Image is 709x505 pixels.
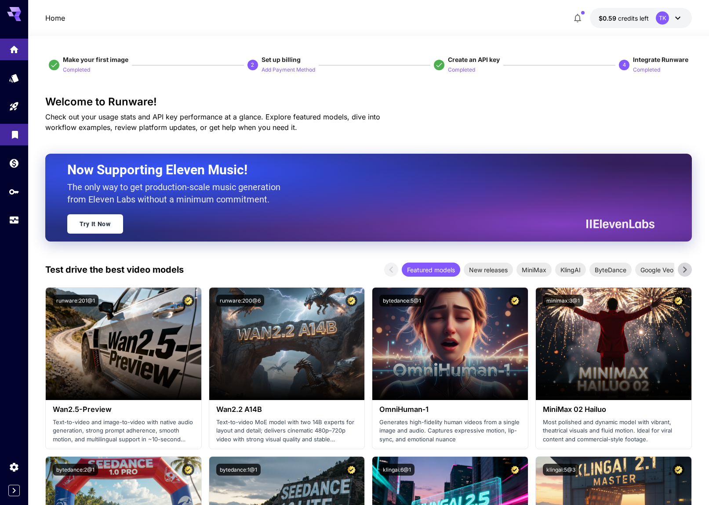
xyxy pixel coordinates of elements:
button: bytedance:5@1 [379,295,425,307]
p: 4 [623,61,626,69]
button: Certified Model – Vetted for best performance and includes a commercial license. [345,295,357,307]
button: Certified Model – Vetted for best performance and includes a commercial license. [673,464,684,476]
div: New releases [464,263,513,277]
button: Certified Model – Vetted for best performance and includes a commercial license. [345,464,357,476]
button: bytedance:1@1 [216,464,261,476]
span: Set up billing [262,56,301,63]
div: Google Veo [635,263,679,277]
button: klingai:5@3 [543,464,579,476]
div: Featured models [402,263,460,277]
h3: OmniHuman‑1 [379,405,521,414]
h2: Now Supporting Eleven Music! [67,162,648,178]
span: MiniMax [516,265,552,274]
div: KlingAI [555,263,586,277]
img: alt [209,288,365,400]
button: runware:201@1 [53,295,98,307]
button: klingai:6@1 [379,464,414,476]
button: Certified Model – Vetted for best performance and includes a commercial license. [509,464,521,476]
span: KlingAI [555,265,586,274]
h3: Wan2.2 A14B [216,405,358,414]
div: Models [9,71,19,82]
img: alt [372,288,528,400]
button: minimax:3@1 [543,295,583,307]
button: Add Payment Method [262,64,315,75]
span: $0.59 [599,14,618,22]
div: API Keys [9,184,19,195]
p: Text-to-video and image-to-video with native audio generation, strong prompt adherence, smooth mo... [53,418,194,444]
button: Certified Model – Vetted for best performance and includes a commercial license. [182,464,194,476]
img: alt [46,288,201,400]
a: Home [45,13,65,23]
div: ByteDance [589,263,632,277]
span: Check out your usage stats and API key performance at a glance. Explore featured models, dive int... [45,112,380,132]
button: $0.5915TK [590,8,692,28]
div: Home [9,42,19,53]
button: Certified Model – Vetted for best performance and includes a commercial license. [182,295,194,307]
img: alt [536,288,691,400]
div: Library [10,128,20,139]
nav: breadcrumb [45,13,65,23]
span: New releases [464,265,513,274]
button: Expand sidebar [8,485,20,496]
button: bytedance:2@1 [53,464,98,476]
span: Create an API key [448,56,500,63]
h3: Welcome to Runware! [45,96,692,108]
button: Completed [63,64,90,75]
p: Generates high-fidelity human videos from a single image and audio. Captures expressive motion, l... [379,418,521,444]
p: Completed [448,66,475,74]
button: runware:200@6 [216,295,264,307]
p: Test drive the best video models [45,263,184,276]
div: Playground [9,99,19,110]
span: ByteDance [589,265,632,274]
h3: Wan2.5-Preview [53,405,194,414]
p: The only way to get production-scale music generation from Eleven Labs without a minimum commitment. [67,181,287,206]
button: Certified Model – Vetted for best performance and includes a commercial license. [509,295,521,307]
div: $0.5915 [599,14,649,23]
p: 2 [251,61,254,69]
span: Featured models [402,265,460,274]
div: Usage [9,215,19,226]
button: Certified Model – Vetted for best performance and includes a commercial license. [673,295,684,307]
p: Add Payment Method [262,66,315,74]
a: Try It Now [67,214,123,234]
h3: MiniMax 02 Hailuo [543,405,684,414]
button: Completed [448,64,475,75]
span: Google Veo [635,265,679,274]
div: Settings [9,462,19,473]
p: Most polished and dynamic model with vibrant, theatrical visuals and fluid motion. Ideal for vira... [543,418,684,444]
span: Make your first image [63,56,128,63]
span: credits left [618,14,649,22]
p: Text-to-video MoE model with two 14B experts for layout and detail; delivers cinematic 480p–720p ... [216,418,358,444]
div: Wallet [9,156,19,167]
span: Integrate Runware [633,56,688,63]
p: Completed [63,66,90,74]
button: Completed [633,64,660,75]
div: TK [656,11,669,25]
div: MiniMax [516,263,552,277]
p: Completed [633,66,660,74]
